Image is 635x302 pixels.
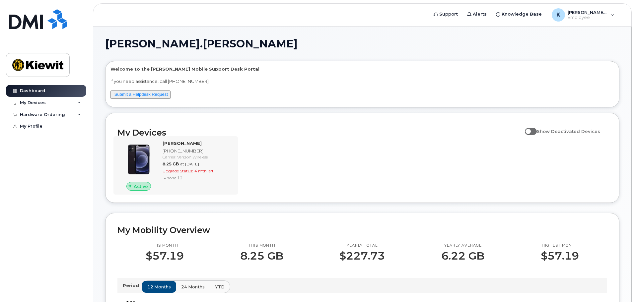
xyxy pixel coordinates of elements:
[163,168,193,173] span: Upgrade Status:
[105,39,298,49] span: [PERSON_NAME].[PERSON_NAME]
[339,250,385,262] p: $227.73
[123,282,142,289] p: Period
[181,284,205,290] span: 24 months
[146,243,184,248] p: This month
[441,243,484,248] p: Yearly average
[240,250,283,262] p: 8.25 GB
[537,129,600,134] span: Show Deactivated Devices
[180,161,199,166] span: at [DATE]
[163,175,231,181] div: iPhone 12
[146,250,184,262] p: $57.19
[339,243,385,248] p: Yearly total
[240,243,283,248] p: This month
[110,91,171,99] button: Submit a Helpdesk Request
[541,250,579,262] p: $57.19
[110,78,614,85] p: If you need assistance, call [PHONE_NUMBER]
[117,140,234,191] a: Active[PERSON_NAME][PHONE_NUMBER]Carrier: Verizon Wireless8.25 GBat [DATE]Upgrade Status:4 mth le...
[163,141,202,146] strong: [PERSON_NAME]
[134,183,148,190] span: Active
[215,284,225,290] span: YTD
[163,161,179,166] span: 8.25 GB
[163,154,231,160] div: Carrier: Verizon Wireless
[114,92,168,97] a: Submit a Helpdesk Request
[606,273,630,297] iframe: Messenger Launcher
[441,250,484,262] p: 6.22 GB
[123,144,155,175] img: iPhone_12.jpg
[163,148,231,154] div: [PHONE_NUMBER]
[117,225,607,235] h2: My Mobility Overview
[117,128,522,138] h2: My Devices
[194,168,214,173] span: 4 mth left
[525,125,530,130] input: Show Deactivated Devices
[110,66,614,72] p: Welcome to the [PERSON_NAME] Mobile Support Desk Portal
[541,243,579,248] p: Highest month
